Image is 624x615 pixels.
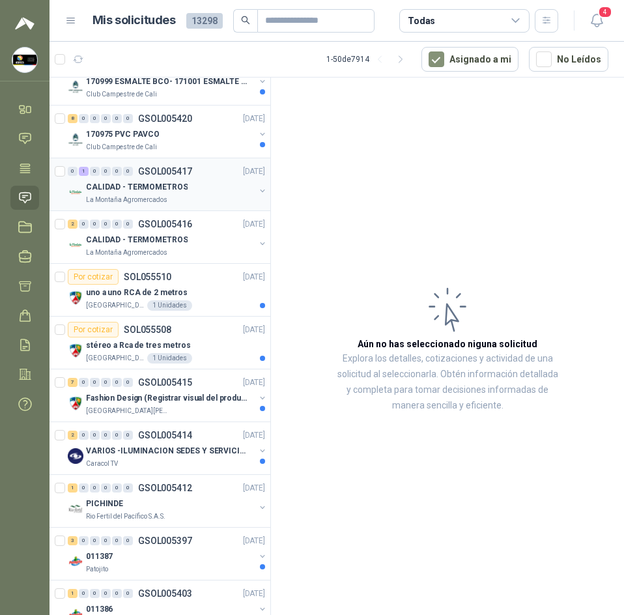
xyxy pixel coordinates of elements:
div: 0 [79,536,89,545]
div: 0 [101,220,111,229]
div: 0 [79,483,89,493]
img: Company Logo [68,184,83,200]
p: GSOL005397 [138,536,192,545]
span: 4 [598,6,612,18]
p: CALIDAD - TERMOMETROS [86,181,188,193]
a: 0 1 0 0 0 0 GSOL005417[DATE] Company LogoCALIDAD - TERMOMETROSLa Montaña Agromercados [68,164,268,205]
span: 13298 [186,13,223,29]
div: 0 [123,167,133,176]
div: 0 [101,483,111,493]
div: 0 [90,378,100,387]
div: 0 [101,167,111,176]
img: Logo peakr [15,16,35,31]
div: Todas [408,14,435,28]
div: 1 - 50 de 7914 [326,49,411,70]
p: [GEOGRAPHIC_DATA][PERSON_NAME] [86,353,145,364]
a: 2 0 0 0 0 0 GSOL005414[DATE] Company LogoVARIOS -ILUMINACION SEDES Y SERVICIOSCaracol TV [68,427,268,469]
p: [GEOGRAPHIC_DATA][PERSON_NAME] [86,406,168,416]
div: 0 [79,114,89,123]
div: 0 [79,431,89,440]
img: Company Logo [68,132,83,147]
div: 0 [101,589,111,598]
div: 2 [68,431,78,440]
div: 1 Unidades [147,300,192,311]
a: 3 0 0 0 0 0 GSOL005397[DATE] Company Logo011387Patojito [68,533,268,575]
div: 0 [90,589,100,598]
div: Por cotizar [68,322,119,337]
div: 0 [123,220,133,229]
p: [DATE] [243,482,265,494]
a: 1 0 0 0 0 0 GSOL005412[DATE] Company LogoPICHINDERio Fertil del Pacífico S.A.S. [68,480,268,522]
a: 2 0 0 0 0 0 GSOL005421[DATE] Company Logo170999 ESMALTE BCO- 171001 ESMALTE GRISClub Campestre de... [68,58,268,100]
p: [DATE] [243,324,265,336]
p: VARIOS -ILUMINACION SEDES Y SERVICIOS [86,445,248,457]
div: 0 [79,378,89,387]
div: 0 [101,536,111,545]
p: Patojito [86,564,108,575]
p: 170999 ESMALTE BCO- 171001 ESMALTE GRIS [86,76,248,88]
div: 1 [68,589,78,598]
span: search [241,16,250,25]
p: PICHINDE [86,498,123,510]
p: SOL055510 [124,272,171,281]
div: 0 [123,431,133,440]
p: [DATE] [243,377,265,389]
p: SOL055508 [124,325,171,334]
p: [DATE] [243,535,265,547]
p: Rio Fertil del Pacífico S.A.S. [86,511,165,522]
img: Company Logo [68,501,83,517]
div: 0 [112,167,122,176]
button: 4 [585,9,608,33]
div: 0 [90,431,100,440]
p: [DATE] [243,588,265,600]
p: [DATE] [243,271,265,283]
p: La Montaña Agromercados [86,195,167,205]
h1: Mis solicitudes [92,11,176,30]
p: GSOL005420 [138,114,192,123]
p: CALIDAD - TERMOMETROS [86,234,188,246]
a: Por cotizarSOL055508[DATE] Company Logostéreo a Rca de tres metros[GEOGRAPHIC_DATA][PERSON_NAME]1... [50,317,270,369]
p: 170975 PVC PAVCO [86,128,160,141]
div: 7 [68,378,78,387]
p: GSOL005415 [138,378,192,387]
img: Company Logo [12,48,37,72]
div: 0 [79,220,89,229]
p: Caracol TV [86,459,118,469]
h3: Aún no has seleccionado niguna solicitud [358,337,537,351]
img: Company Logo [68,395,83,411]
div: 0 [123,589,133,598]
div: 0 [112,114,122,123]
p: Fashion Design (Registrar visual del producto) [86,392,248,405]
div: 0 [112,220,122,229]
div: Por cotizar [68,269,119,285]
div: 0 [79,589,89,598]
p: [DATE] [243,113,265,125]
div: 0 [101,114,111,123]
p: Explora los detalles, cotizaciones y actividad de una solicitud al seleccionarla. Obtén informaci... [336,351,559,414]
button: Asignado a mi [421,47,518,72]
div: 0 [101,431,111,440]
div: 0 [90,483,100,493]
div: 0 [112,483,122,493]
div: 0 [112,378,122,387]
div: 0 [101,378,111,387]
div: 0 [123,114,133,123]
button: No Leídos [529,47,608,72]
p: GSOL005414 [138,431,192,440]
p: GSOL005412 [138,483,192,493]
div: 0 [90,167,100,176]
div: 0 [90,220,100,229]
div: 0 [112,431,122,440]
p: Club Campestre de Cali [86,89,157,100]
div: 0 [68,167,78,176]
div: 0 [123,483,133,493]
div: 2 [68,220,78,229]
div: 0 [90,114,100,123]
img: Company Logo [68,79,83,94]
p: La Montaña Agromercados [86,248,167,258]
p: [DATE] [243,429,265,442]
div: 0 [112,536,122,545]
p: GSOL005416 [138,220,192,229]
img: Company Logo [68,237,83,253]
p: [DATE] [243,165,265,178]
